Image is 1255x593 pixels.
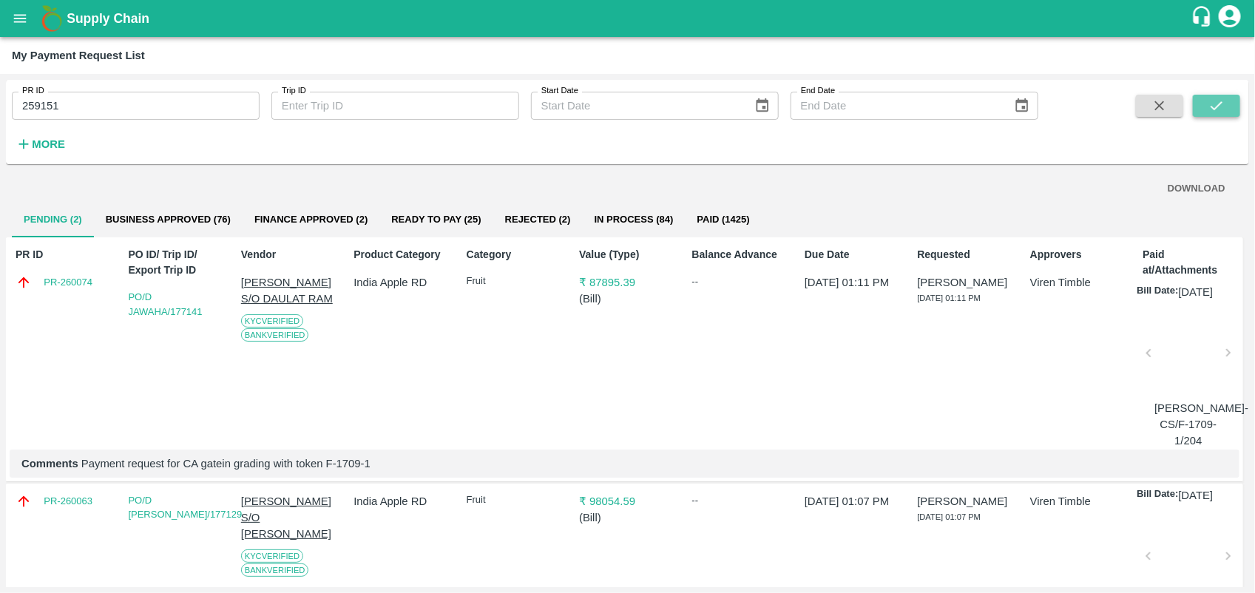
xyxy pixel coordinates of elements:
button: open drawer [3,1,37,35]
button: Choose date [748,92,777,120]
button: Paid (1425) [686,202,762,237]
button: Business Approved (76) [94,202,243,237]
p: [PERSON_NAME]-CS/F-1709-1/204 [1154,400,1222,450]
input: Start Date [531,92,743,120]
p: Bill Date: [1137,487,1178,504]
p: [DATE] [1179,284,1214,300]
b: Supply Chain [67,11,149,26]
button: In Process (84) [583,202,686,237]
span: [DATE] 01:07 PM [918,512,981,521]
p: Category [467,247,564,262]
span: Bank Verified [241,328,309,342]
p: [PERSON_NAME] S/O [PERSON_NAME] [241,493,338,543]
label: Start Date [541,85,578,97]
p: Viren Timble [1030,274,1127,291]
strong: More [32,138,65,150]
p: Paid at/Attachments [1143,247,1239,278]
label: PR ID [22,85,44,97]
p: PR ID [16,247,112,262]
p: Due Date [805,247,901,262]
p: PO ID/ Trip ID/ Export Trip ID [128,247,225,278]
span: KYC Verified [241,314,303,328]
p: Requested [918,247,1015,262]
input: Enter Trip ID [271,92,519,120]
button: Choose date [1008,92,1036,120]
button: Pending (2) [12,202,94,237]
p: Approvers [1030,247,1127,262]
p: Value (Type) [579,247,676,262]
p: India Apple RD [354,493,450,509]
a: PO/D [PERSON_NAME]/177129 [128,495,242,521]
span: [DATE] 01:11 PM [918,294,981,302]
p: [PERSON_NAME] [918,493,1015,509]
p: Fruit [467,274,564,288]
button: DOWNLOAD [1162,176,1231,202]
p: [PERSON_NAME] [918,274,1015,291]
div: customer-support [1191,5,1217,32]
span: KYC Verified [241,549,303,563]
p: ₹ 87895.39 [579,274,676,291]
p: Fruit [467,493,564,507]
p: [DATE] 01:11 PM [805,274,901,291]
p: Vendor [241,247,338,262]
p: [PERSON_NAME] S/O DAULAT RAM [241,274,338,308]
img: logo [37,4,67,33]
button: Rejected (2) [493,202,583,237]
a: PR-260063 [44,494,92,509]
p: [DATE] 01:07 PM [805,493,901,509]
div: account of current user [1217,3,1243,34]
p: ₹ 98054.59 [579,493,676,509]
input: End Date [791,92,1003,120]
p: Viren Timble [1030,493,1127,509]
div: -- [692,493,789,508]
label: Trip ID [282,85,306,97]
p: Bill Date: [1137,284,1178,300]
p: Payment request for CA gatein grading with token F-1709-1 [21,455,1228,472]
p: Balance Advance [692,247,789,262]
span: Bank Verified [241,563,309,577]
label: End Date [801,85,835,97]
p: Product Category [354,247,450,262]
div: -- [692,274,789,289]
button: More [12,132,69,157]
b: Comments [21,458,78,470]
p: ( Bill ) [579,509,676,526]
p: [DATE] [1179,487,1214,504]
button: Finance Approved (2) [243,202,379,237]
p: India Apple RD [354,274,450,291]
a: PR-260074 [44,275,92,290]
p: ( Bill ) [579,291,676,307]
a: PO/D JAWAHA/177141 [128,291,202,317]
button: Ready To Pay (25) [379,202,493,237]
input: Enter PR ID [12,92,260,120]
a: Supply Chain [67,8,1191,29]
div: My Payment Request List [12,46,145,65]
